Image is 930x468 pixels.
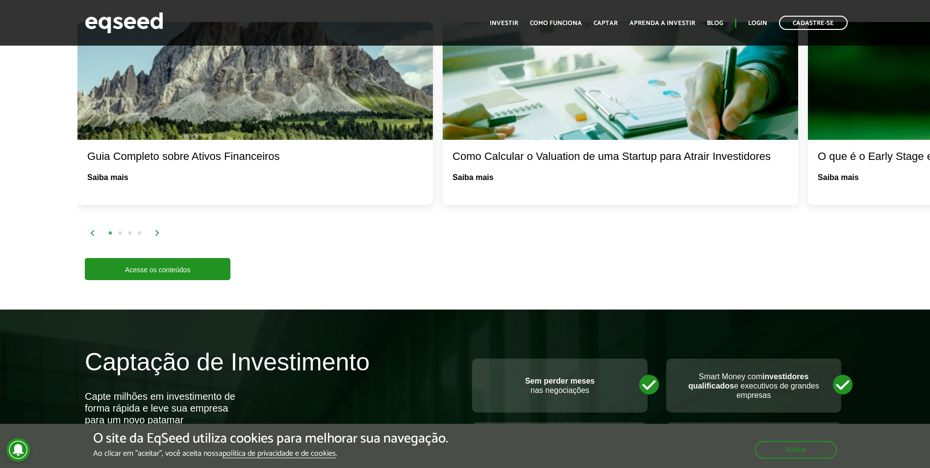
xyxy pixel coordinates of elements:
[452,174,494,182] a: Saiba mais
[85,390,242,426] div: Capte milhões em investimento de forma rápida e leve sua empresa para um novo patamar
[105,229,115,238] button: 1 of 2
[87,150,423,164] div: Guia Completo sobre Ativos Financeiros
[818,174,859,182] a: Saiba mais
[707,20,723,26] a: Blog
[85,258,230,280] a: Acesse os conteúdos
[755,441,837,459] button: Aceitar
[779,16,848,30] a: Cadastre-se
[90,230,96,236] img: arrow%20left.svg
[93,431,448,446] h5: O site da EqSeed utiliza cookies para melhorar sua navegação.
[154,230,160,236] img: arrow%20right.svg
[125,229,135,238] button: 3 of 2
[135,229,145,238] button: 4 of 2
[490,20,518,26] a: Investir
[223,450,336,458] a: política de privacidade e de cookies
[482,376,637,395] p: nas negociações
[85,10,163,36] img: EqSeed
[748,20,767,26] a: Login
[530,20,582,26] a: Como funciona
[93,449,448,458] p: Ao clicar em "aceitar", você aceita nossa .
[115,229,125,238] button: 2 of 2
[87,174,128,182] a: Saiba mais
[85,349,457,390] h2: Captação de Investimento
[452,150,788,164] div: Como Calcular o Valuation de uma Startup para Atrair Investidores
[629,20,695,26] a: Aprenda a investir
[525,377,595,385] strong: Sem perder meses
[688,372,808,390] strong: investidores qualificados
[594,20,618,26] a: Captar
[676,372,831,400] p: Smart Money com e executivos de grandes empresas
